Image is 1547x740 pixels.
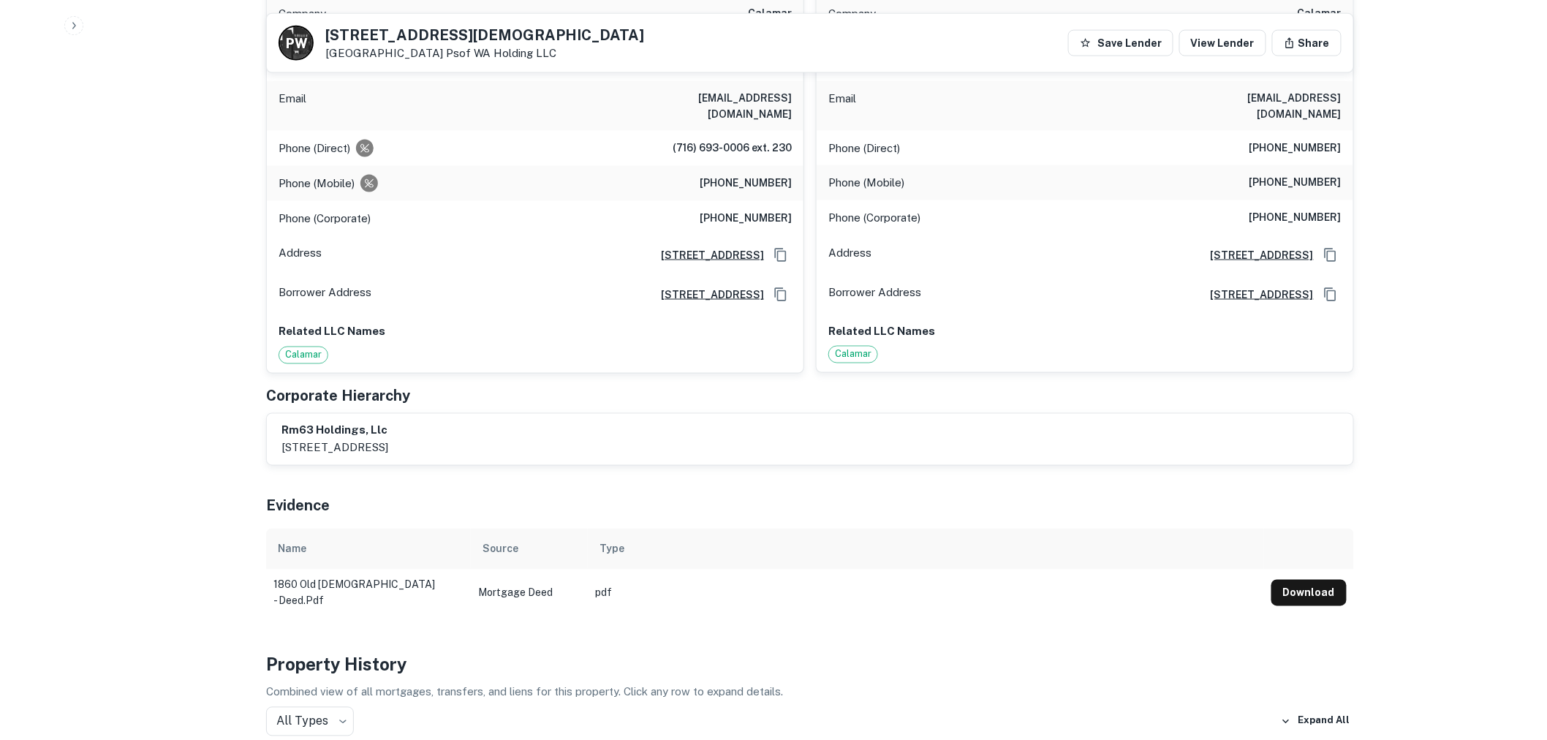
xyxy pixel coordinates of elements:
p: Related LLC Names [828,323,1342,341]
button: Save Lender [1068,30,1173,56]
p: Phone (Mobile) [279,175,355,192]
h6: [PHONE_NUMBER] [1249,209,1342,227]
th: Name [266,529,471,570]
div: Type [599,540,624,558]
button: Download [1271,580,1347,606]
button: Copy Address [770,284,792,306]
h6: [EMAIL_ADDRESS][DOMAIN_NAME] [616,90,792,122]
p: Email [828,90,856,122]
a: P W [279,26,314,61]
p: Borrower Address [828,284,921,306]
button: Copy Address [1320,284,1342,306]
h6: rm63 holdings, llc [281,423,388,439]
h6: calamar [1298,5,1342,23]
div: Requests to not be contacted at this number [356,140,374,157]
div: scrollable content [266,529,1354,616]
p: Company [279,5,326,23]
h4: Property History [266,652,1354,678]
button: Copy Address [770,244,792,266]
p: Phone (Direct) [828,140,900,157]
p: Related LLC Names [279,323,792,341]
p: Address [828,244,871,266]
p: Address [279,244,322,266]
div: Requests to not be contacted at this number [360,175,378,192]
button: Copy Address [1320,244,1342,266]
p: Company [828,5,876,23]
h6: [PHONE_NUMBER] [1249,174,1342,192]
th: Type [588,529,1264,570]
div: All Types [266,707,354,736]
h5: [STREET_ADDRESS][DEMOGRAPHIC_DATA] [325,28,644,42]
p: Email [279,90,306,122]
p: Borrower Address [279,284,371,306]
h6: [PHONE_NUMBER] [700,210,792,227]
h6: calamar [748,5,792,23]
p: Phone (Direct) [279,140,350,157]
h6: [EMAIL_ADDRESS][DOMAIN_NAME] [1166,90,1342,122]
div: Name [278,540,306,558]
td: pdf [588,570,1264,616]
td: 1860 old [DEMOGRAPHIC_DATA] - deed.pdf [266,570,471,616]
p: Phone (Corporate) [828,209,920,227]
h6: (716) 693-0006 ext. 230 [673,140,792,157]
button: Expand All [1277,711,1354,733]
button: Share [1272,30,1342,56]
span: Calamar [279,348,328,363]
p: Combined view of all mortgages, transfers, and liens for this property. Click any row to expand d... [266,684,1354,701]
div: Source [483,540,518,558]
h6: [PHONE_NUMBER] [700,175,792,192]
iframe: Chat Widget [1474,623,1547,693]
a: Psof WA Holding LLC [446,47,556,59]
p: Phone (Mobile) [828,174,904,192]
h5: Evidence [266,495,330,517]
p: Phone (Corporate) [279,210,371,227]
p: [GEOGRAPHIC_DATA] [325,47,644,60]
p: [STREET_ADDRESS] [281,439,388,457]
a: [STREET_ADDRESS] [649,247,764,263]
a: [STREET_ADDRESS] [1199,247,1314,263]
td: Mortgage Deed [471,570,588,616]
a: [STREET_ADDRESS] [649,287,764,303]
h6: [PHONE_NUMBER] [1249,140,1342,157]
th: Source [471,529,588,570]
span: Calamar [829,347,877,362]
a: [STREET_ADDRESS] [1199,287,1314,303]
a: View Lender [1179,30,1266,56]
p: P W [286,34,306,53]
h5: Corporate Hierarchy [266,385,410,407]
